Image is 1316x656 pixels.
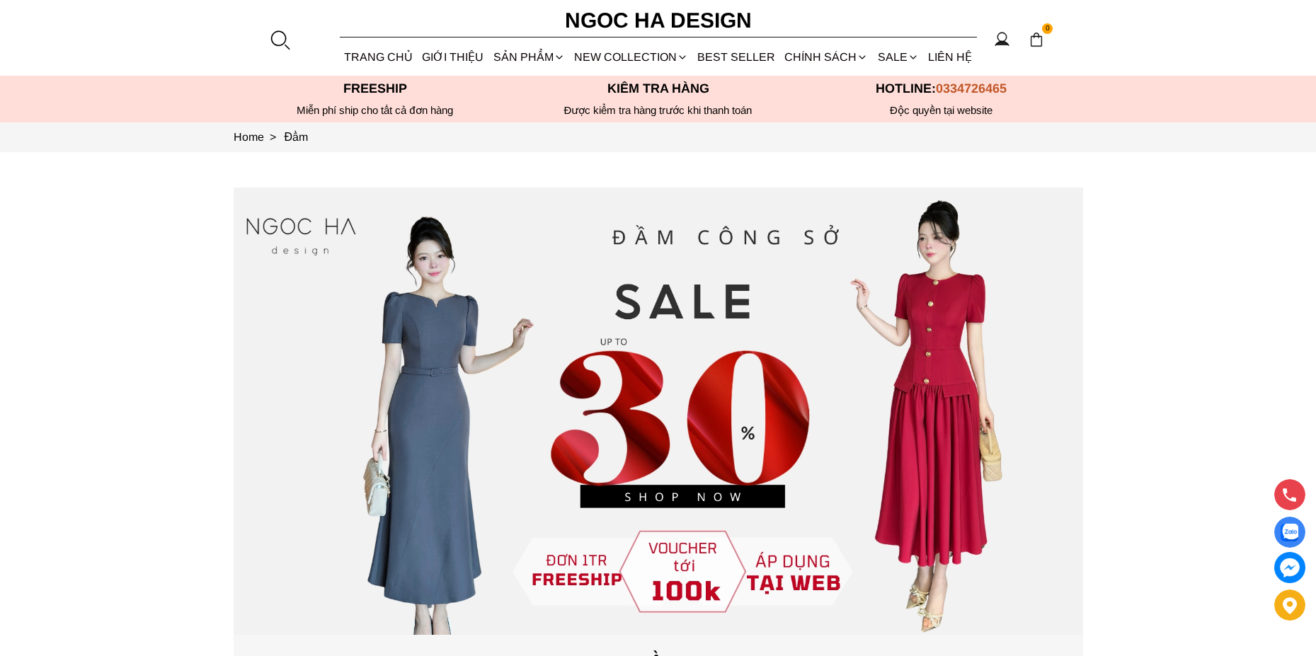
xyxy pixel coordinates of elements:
[264,131,282,143] span: >
[569,38,692,76] a: NEW COLLECTION
[1042,23,1053,35] span: 0
[1274,552,1305,583] a: messenger
[234,81,517,96] p: Freeship
[234,131,285,143] a: Link to Home
[517,104,800,117] p: Được kiểm tra hàng trước khi thanh toán
[418,38,488,76] a: GIỚI THIỆU
[488,38,569,76] div: SẢN PHẨM
[936,81,1007,96] span: 0334726465
[800,81,1083,96] p: Hotline:
[1281,524,1298,541] img: Display image
[234,104,517,117] div: Miễn phí ship cho tất cả đơn hàng
[340,38,418,76] a: TRANG CHỦ
[285,131,309,143] a: Link to Đầm
[923,38,976,76] a: LIÊN HỆ
[552,4,765,38] a: Ngoc Ha Design
[780,38,873,76] div: Chính sách
[873,38,923,76] a: SALE
[693,38,780,76] a: BEST SELLER
[800,104,1083,117] h6: Độc quyền tại website
[1274,517,1305,548] a: Display image
[1029,32,1044,47] img: img-CART-ICON-ksit0nf1
[607,81,709,96] font: Kiểm tra hàng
